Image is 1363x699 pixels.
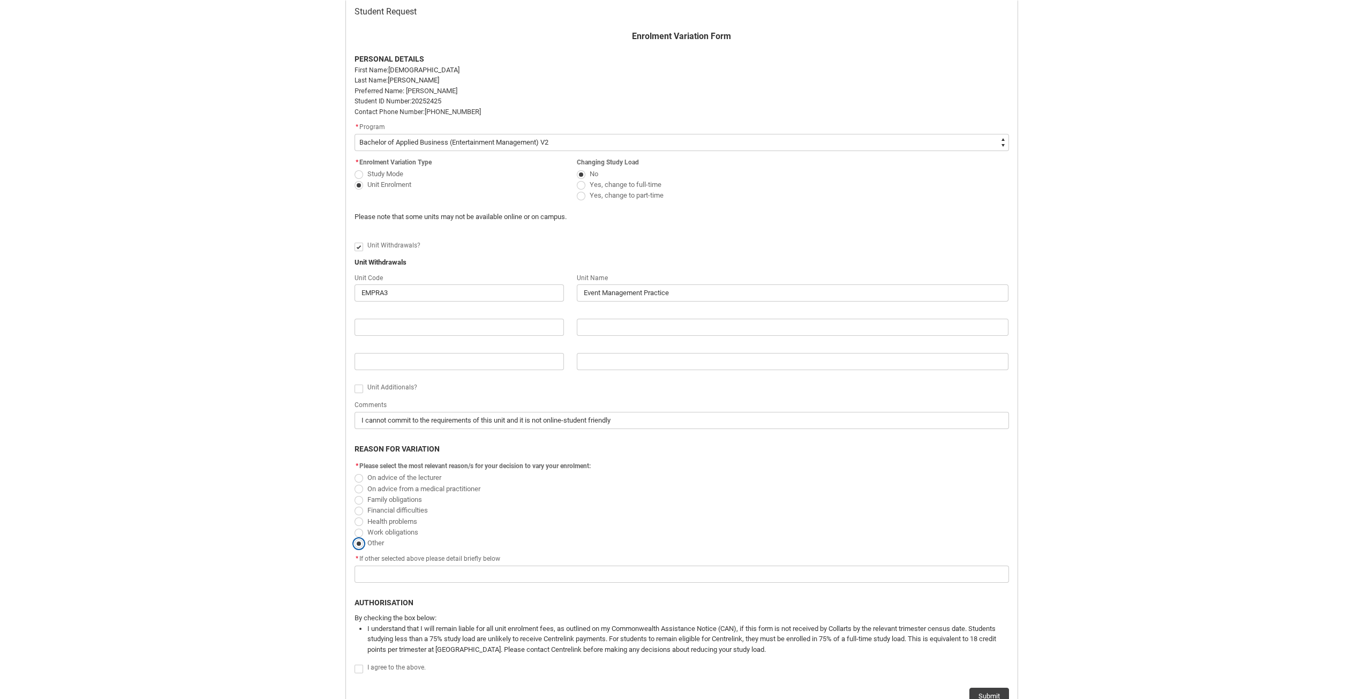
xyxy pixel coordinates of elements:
p: Please note that some units may not be available online or on campus. [355,212,842,222]
span: On advice from a medical practitioner [367,485,480,493]
span: Unit Additionals? [367,384,417,391]
abbr: required [356,555,358,562]
span: First Name: [355,66,388,74]
span: Contact Phone Number: [355,108,425,116]
span: Student ID Number: [355,97,411,105]
span: If other selected above please detail briefly below [355,555,500,562]
span: Last Name: [355,77,388,84]
span: Yes, change to part-time [590,191,664,199]
span: Changing Study Load [577,159,639,166]
p: [PERSON_NAME] [355,75,1009,86]
span: Unit Name [577,274,608,282]
p: [DEMOGRAPHIC_DATA] [355,65,1009,76]
p: 20252425 [355,96,1009,107]
strong: Enrolment Variation Form [632,31,731,41]
span: I agree to the above. [367,664,426,671]
span: Study Mode [367,170,403,178]
abbr: required [356,123,358,131]
span: Please select the most relevant reason/s for your decision to vary your enrolment: [359,462,591,470]
span: Enrolment Variation Type [359,159,432,166]
span: Program [359,123,385,131]
span: Student Request [355,6,417,17]
span: Unit Withdrawals? [367,242,420,249]
strong: PERSONAL DETAILS [355,55,424,63]
span: On advice of the lecturer [367,473,441,482]
span: Other [367,539,384,547]
span: Family obligations [367,495,422,503]
span: Preferred Name: [PERSON_NAME] [355,87,457,95]
span: [PHONE_NUMBER] [425,108,481,116]
b: AUTHORISATION [355,598,413,607]
abbr: required [356,462,358,470]
span: Financial difficulties [367,506,428,514]
span: No [590,170,598,178]
span: Unit Code [355,274,383,282]
span: Comments [355,401,387,409]
b: REASON FOR VARIATION [355,445,440,453]
span: Unit Enrolment [367,181,411,189]
p: By checking the box below: [355,613,1009,623]
abbr: required [356,159,358,166]
li: I understand that I will remain liable for all unit enrolment fees, as outlined on my Commonwealt... [367,623,1009,655]
span: Yes, change to full-time [590,181,661,189]
b: Unit Withdrawals [355,258,406,266]
span: Health problems [367,517,417,525]
span: Work obligations [367,528,418,536]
